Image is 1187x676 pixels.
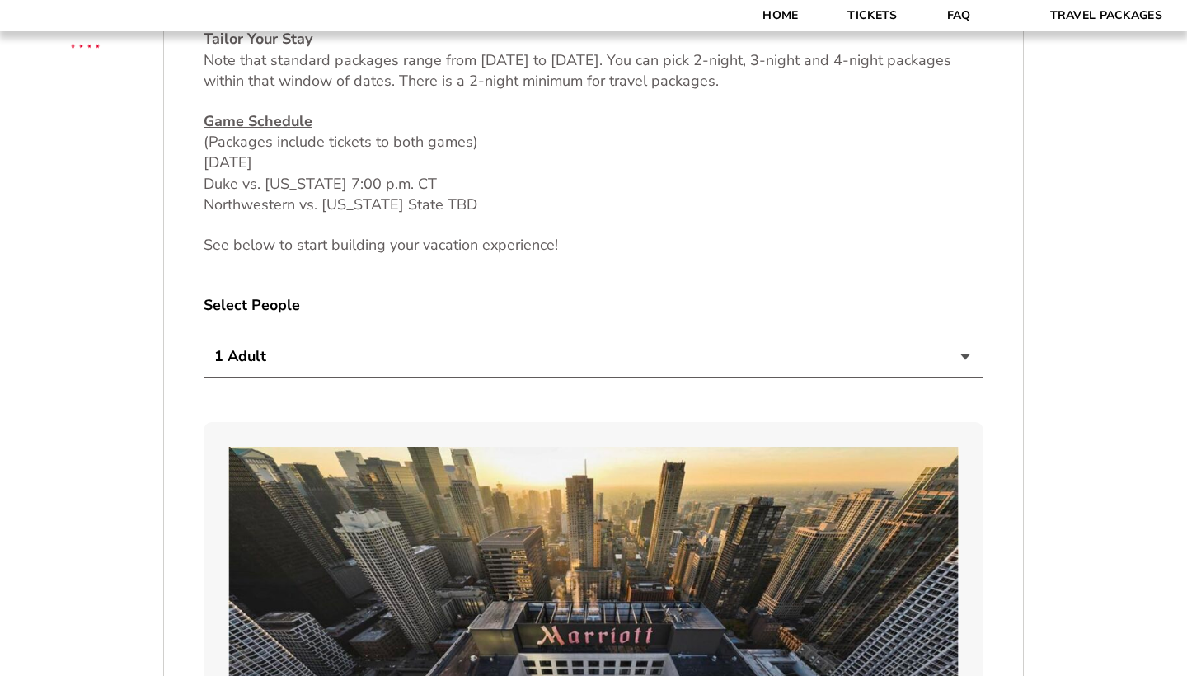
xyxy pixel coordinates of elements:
[204,111,312,131] u: Game Schedule
[204,295,983,316] label: Select People
[204,235,558,255] span: See below to start building your vacation experience!
[204,111,983,215] p: (Packages include tickets to both games) [DATE] Duke vs. [US_STATE] 7:00 p.m. CT Northwestern vs....
[49,8,121,80] img: CBS Sports Thanksgiving Classic
[204,29,983,92] p: Note that standard packages range from [DATE] to [DATE]. You can pick 2-night, 3-night and 4-nigh...
[204,29,312,49] u: Tailor Your Stay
